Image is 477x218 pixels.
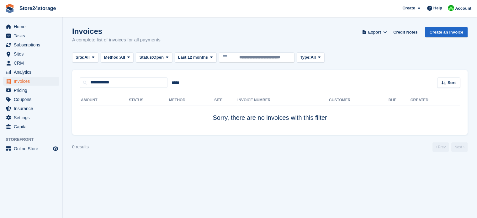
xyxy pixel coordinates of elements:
a: menu [3,40,59,49]
th: Invoice Number [237,95,329,105]
a: Create an Invoice [425,27,468,37]
p: A complete list of invoices for all payments [72,36,161,44]
span: Invoices [14,77,51,86]
span: Account [455,5,471,12]
th: Status [129,95,169,105]
a: Store24storage [17,3,59,13]
span: Online Store [14,144,51,153]
span: Last 12 months [178,54,208,61]
span: Capital [14,122,51,131]
span: Type: [300,54,311,61]
button: Method: All [101,52,134,63]
span: Help [433,5,442,11]
span: All [120,54,125,61]
span: Coupons [14,95,51,104]
span: Subscriptions [14,40,51,49]
span: CRM [14,59,51,67]
span: Site: [76,54,84,61]
th: Due [388,95,410,105]
img: stora-icon-8386f47178a22dfd0bd8f6a31ec36ba5ce8667c1dd55bd0f319d3a0aa187defe.svg [5,4,14,13]
th: Amount [80,95,129,105]
a: menu [3,113,59,122]
a: menu [3,22,59,31]
button: Export [361,27,388,37]
a: Next [451,142,468,152]
span: Sort [448,80,456,86]
button: Last 12 months [175,52,216,63]
span: Status: [139,54,153,61]
a: Previous [432,142,449,152]
a: menu [3,68,59,77]
th: Site [214,95,237,105]
button: Site: All [72,52,98,63]
a: menu [3,59,59,67]
span: Sorry, there are no invoices with this filter [213,114,327,121]
span: All [84,54,90,61]
span: Tasks [14,31,51,40]
a: menu [3,95,59,104]
button: Type: All [297,52,324,63]
span: Home [14,22,51,31]
th: Method [169,95,214,105]
span: Insurance [14,104,51,113]
span: Storefront [6,136,62,143]
a: menu [3,86,59,95]
a: Credit Notes [391,27,420,37]
span: Analytics [14,68,51,77]
a: menu [3,31,59,40]
a: menu [3,77,59,86]
span: Sites [14,50,51,58]
img: Tracy Harper [448,5,454,11]
a: menu [3,104,59,113]
span: Settings [14,113,51,122]
span: Pricing [14,86,51,95]
nav: Page [431,142,469,152]
a: menu [3,50,59,58]
th: Customer [329,95,389,105]
span: Method: [104,54,120,61]
th: Created [411,95,460,105]
div: 0 results [72,144,89,150]
h1: Invoices [72,27,161,35]
a: menu [3,144,59,153]
span: All [310,54,316,61]
span: Create [402,5,415,11]
span: Export [368,29,381,35]
span: Open [153,54,164,61]
button: Status: Open [136,52,172,63]
a: Preview store [52,145,59,152]
a: menu [3,122,59,131]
